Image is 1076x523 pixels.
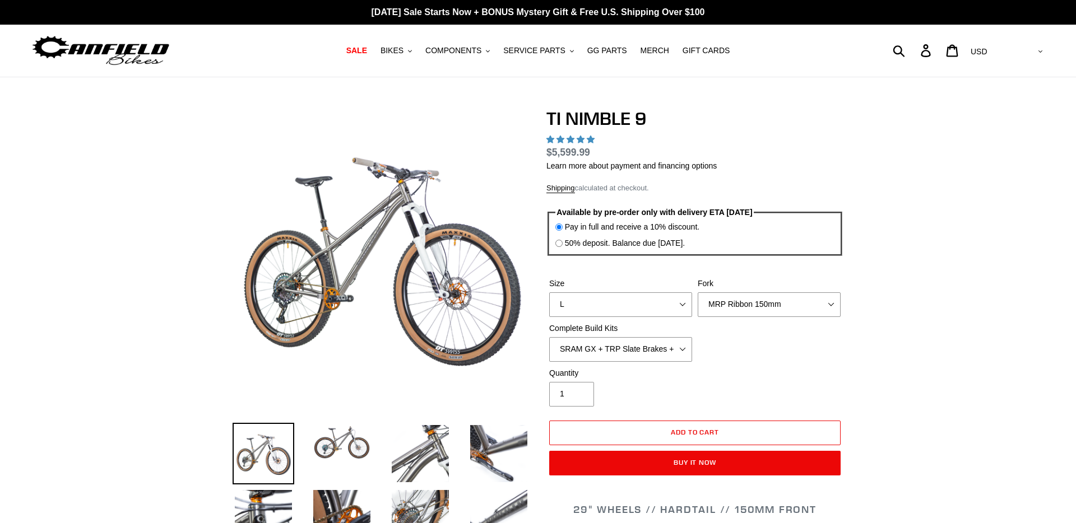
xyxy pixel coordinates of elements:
[671,428,720,436] span: Add to cart
[468,423,530,484] img: Load image into Gallery viewer, TI NIMBLE 9
[573,503,817,516] span: 29" WHEELS // HARDTAIL // 150MM FRONT
[341,43,373,58] a: SALE
[420,43,495,58] button: COMPONENTS
[546,135,597,144] span: 4.89 stars
[641,46,669,55] span: MERCH
[546,161,717,170] a: Learn more about payment and financing options
[549,421,841,445] button: Add to cart
[546,108,843,129] h1: TI NIMBLE 9
[233,423,294,484] img: Load image into Gallery viewer, TI NIMBLE 9
[546,147,590,158] span: $5,599.99
[677,43,736,58] a: GIFT CARDS
[698,278,841,289] label: Fork
[311,423,373,462] img: Load image into Gallery viewer, TI NIMBLE 9
[389,423,451,484] img: Load image into Gallery viewer, TI NIMBLE 9
[899,38,927,63] input: Search
[546,184,575,193] a: Shipping
[555,207,754,218] legend: Available by pre-order only with delivery ETA [DATE]
[683,46,730,55] span: GIFT CARDS
[635,43,675,58] a: MERCH
[549,278,692,289] label: Size
[582,43,633,58] a: GG PARTS
[346,46,367,55] span: SALE
[549,367,692,379] label: Quantity
[381,46,403,55] span: BIKES
[549,451,841,475] button: Buy it now
[503,46,565,55] span: SERVICE PARTS
[546,183,843,194] div: calculated at checkout.
[375,43,418,58] button: BIKES
[565,237,685,249] label: 50% deposit. Balance due [DATE].
[549,323,692,334] label: Complete Build Kits
[425,46,481,55] span: COMPONENTS
[31,33,171,68] img: Canfield Bikes
[587,46,627,55] span: GG PARTS
[565,221,699,233] label: Pay in full and receive a 10% discount.
[498,43,579,58] button: SERVICE PARTS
